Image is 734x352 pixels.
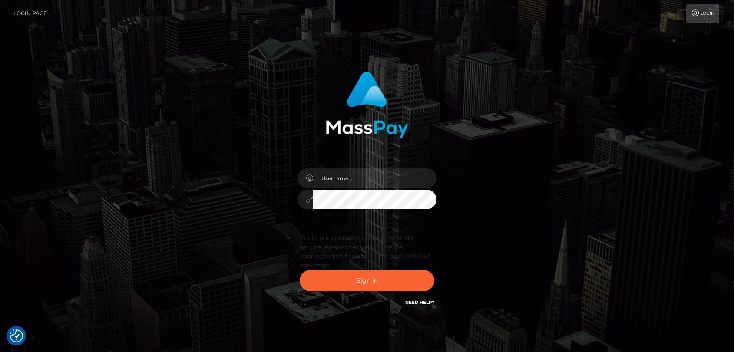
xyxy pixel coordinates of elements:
[300,270,434,291] button: Sign in
[313,168,436,188] input: Username...
[10,329,23,342] img: Revisit consent button
[10,329,23,342] button: Consent Preferences
[686,4,719,23] a: Login
[300,234,434,270] div: Could not connect to the reCAPTCHA service. Please check your internet connection and reload to g...
[405,299,434,305] a: Need Help?
[13,4,47,23] a: Login Page
[326,72,408,138] img: MassPay Login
